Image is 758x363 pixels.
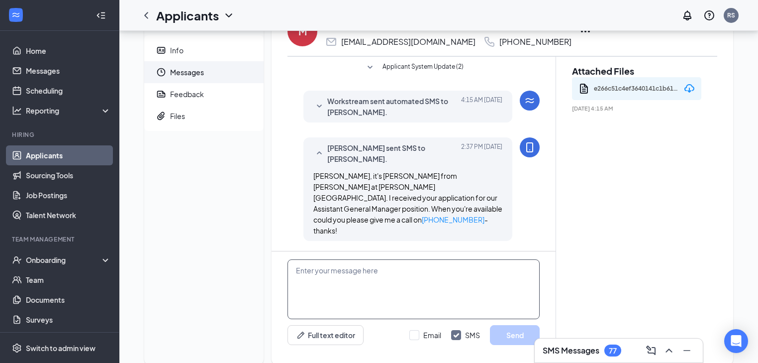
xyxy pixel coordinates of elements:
svg: MobileSms [524,141,536,153]
svg: Paperclip [156,111,166,121]
svg: Ellipses [579,25,591,37]
div: Onboarding [26,255,102,265]
h1: Applicants [156,7,219,24]
svg: Report [156,89,166,99]
a: PaperclipFiles [144,105,264,127]
a: ContactCardInfo [144,39,264,61]
a: ReportFeedback [144,83,264,105]
button: SmallChevronDownApplicant System Update (2) [364,62,464,74]
svg: SmallChevronDown [364,62,376,74]
svg: Settings [12,343,22,353]
h2: Attached Files [572,65,701,77]
a: Job Postings [26,185,111,205]
div: Files [170,111,185,121]
div: 77 [609,347,617,355]
svg: Pen [296,330,306,340]
svg: ComposeMessage [645,345,657,357]
button: ChevronUp [661,343,677,359]
svg: UserCheck [12,255,22,265]
div: e266c51c4ef3640141c1b619c11119cb.pdf [594,81,681,96]
svg: Minimize [681,345,693,357]
span: Applicant System Update (2) [382,62,464,74]
button: Send [490,325,540,345]
a: Scheduling [26,81,111,101]
span: [PERSON_NAME], it's [PERSON_NAME] from [PERSON_NAME] at [PERSON_NAME][GEOGRAPHIC_DATA]. I receive... [313,171,502,235]
div: [EMAIL_ADDRESS][DOMAIN_NAME] [341,37,475,47]
svg: Analysis [12,106,22,116]
a: Talent Network [26,205,111,225]
span: [PERSON_NAME] sent SMS to [PERSON_NAME]. [327,142,458,164]
div: M [298,24,307,38]
div: [PHONE_NUMBER] [499,37,571,47]
svg: ChevronDown [223,9,235,21]
svg: WorkstreamLogo [524,95,536,107]
svg: SmallChevronUp [313,147,325,159]
svg: Collapse [96,10,106,20]
svg: Document [578,83,590,95]
a: Messages [26,61,111,81]
a: Sourcing Tools [26,165,111,185]
svg: Phone [483,36,495,48]
button: Full text editorPen [287,325,364,345]
a: Home [26,41,111,61]
span: [DATE] 4:15 AM [572,105,701,112]
div: Feedback [170,89,204,99]
div: Info [170,45,184,55]
span: [DATE] 4:15 AM [461,96,502,118]
svg: ChevronLeft [140,9,152,21]
div: Reporting [26,106,111,116]
a: Documents [26,290,111,310]
a: ClockMessages [144,61,264,83]
svg: Clock [156,67,166,77]
svg: Email [325,36,337,48]
a: Surveys [26,310,111,330]
a: Applicants [26,145,111,165]
a: Team [26,270,111,290]
span: Workstream sent automated SMS to [PERSON_NAME]. [327,96,458,118]
svg: QuestionInfo [703,9,715,21]
svg: ChevronUp [663,345,675,357]
button: Minimize [679,343,695,359]
div: Open Intercom Messenger [724,329,748,353]
div: RS [727,11,735,19]
button: ComposeMessage [643,343,659,359]
div: Hiring [12,130,109,139]
h3: SMS Messages [543,345,599,356]
span: Messages [170,61,256,83]
a: [PHONE_NUMBER] [422,215,484,224]
div: Team Management [12,235,109,243]
svg: SmallChevronDown [313,101,325,113]
svg: Download [683,83,695,95]
svg: ContactCard [156,45,166,55]
div: Switch to admin view [26,343,95,353]
span: [DATE] 2:37 PM [461,142,502,164]
svg: Notifications [681,9,693,21]
svg: WorkstreamLogo [11,10,21,20]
